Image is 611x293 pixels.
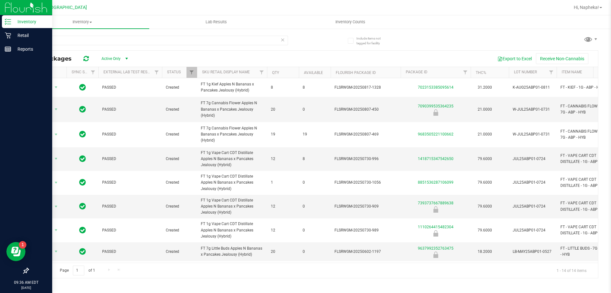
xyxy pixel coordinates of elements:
[418,157,453,161] a: 1418715347542650
[400,230,472,237] div: Newly Received
[334,249,397,255] span: FLSRWGM-20250602-1197
[103,70,153,74] a: External Lab Test Result
[418,104,453,108] a: 7090399535364235
[11,45,49,53] p: Reports
[256,67,267,78] a: Filter
[303,131,327,137] span: 19
[334,106,397,113] span: FLSRWGM-20250807-450
[303,156,327,162] span: 8
[28,36,288,45] input: Search Package ID, Item Name, SKU, Lot or Part Number...
[560,224,608,236] span: FT - VAPE CART CDT DISTILLATE - 1G - ABP - HYB
[201,245,263,258] span: FT 7g Little Buds Apples N Bananas x Pancakes Jealousy (Hybrid)
[5,46,11,52] inline-svg: Reports
[418,85,453,90] a: 7023153385095614
[72,70,96,74] a: Sync Status
[52,178,60,187] span: select
[513,156,553,162] span: JUL25ABP01-0724
[52,154,60,163] span: select
[280,36,285,44] span: Clear
[474,202,495,211] span: 79.6000
[166,131,193,137] span: Created
[560,153,608,165] span: FT - VAPE CART CDT DISTILLATE - 1G - ABP - HYB
[166,106,193,113] span: Created
[166,156,193,162] span: Created
[271,179,295,186] span: 1
[513,106,553,113] span: W-JUL25ABP01-0731
[303,249,327,255] span: 0
[73,266,84,275] input: 1
[201,125,263,144] span: FT 7g Cannabis Flower Apples N Bananas x Pancakes Jealousy (Hybrid)
[336,70,376,75] a: Flourish Package ID
[79,154,86,163] span: In Sync
[560,245,608,258] span: FT - LITTLE BUDS - 7G - ABP - HYB
[551,266,592,275] span: 1 - 14 of 14 items
[560,128,608,141] span: FT - CANNABIS FLOWER - 7G - ABP - HYB
[79,130,86,139] span: In Sync
[513,131,553,137] span: W-JUL25ABP01-0731
[418,180,453,185] a: 8851536287106099
[418,246,453,251] a: 9637992352763475
[166,84,193,91] span: Created
[272,70,279,75] a: Qty
[15,15,149,29] a: Inventory
[5,18,11,25] inline-svg: Inventory
[476,70,486,75] a: THC%
[201,150,263,168] span: FT 1g Vape Cart CDT Distillate Apples N Bananas x Pancakes Jealousy (Hybrid)
[3,280,49,285] p: 09:36 AM EDT
[400,206,472,213] div: Newly Received
[474,154,495,164] span: 79.6000
[303,227,327,233] span: 0
[356,36,388,46] span: Include items not tagged for facility
[513,179,553,186] span: JUL25ABP01-0724
[79,247,86,256] span: In Sync
[513,84,553,91] span: K-AUG25ABP01-0811
[334,179,397,186] span: FLSRWGM-20250730-1056
[271,227,295,233] span: 12
[560,177,608,189] span: FT - VAPE CART CDT DISTILLATE - 1G - ABP - HYB
[562,70,582,74] a: Item Name
[79,202,86,211] span: In Sync
[400,109,472,116] div: Newly Received
[11,18,49,26] p: Inventory
[460,67,471,78] a: Filter
[102,106,158,113] span: PASSED
[513,227,553,233] span: JUL25ABP01-0724
[303,203,327,209] span: 0
[474,105,495,114] span: 21.0000
[52,247,60,256] span: select
[303,179,327,186] span: 0
[19,241,26,249] iframe: Resource center unread badge
[546,67,557,78] a: Filter
[88,67,98,78] a: Filter
[474,226,495,235] span: 79.6000
[474,83,495,92] span: 31.2000
[102,131,158,137] span: PASSED
[418,201,453,205] a: 7393737667889638
[474,178,495,187] span: 79.6000
[334,131,397,137] span: FLSRWGM-20250807-469
[166,227,193,233] span: Created
[201,100,263,119] span: FT 7g Cannabis Flower Apples N Bananas x Pancakes Jealousy (Hybrid)
[201,173,263,192] span: FT 1g Vape Cart CDT Distillate Apples N Bananas x Pancakes Jealousy (Hybrid)
[474,130,495,139] span: 21.0000
[474,247,495,256] span: 18.2000
[271,156,295,162] span: 12
[513,203,553,209] span: JUL25ABP01-0724
[102,156,158,162] span: PASSED
[102,227,158,233] span: PASSED
[513,249,553,255] span: LB-MAY25ABP01-0527
[79,226,86,235] span: In Sync
[79,178,86,187] span: In Sync
[166,203,193,209] span: Created
[79,105,86,114] span: In Sync
[327,19,374,25] span: Inventory Counts
[560,84,608,91] span: FT - KIEF - 1G - ABP - HYB
[52,105,60,114] span: select
[52,226,60,235] span: select
[271,203,295,209] span: 12
[52,202,60,211] span: select
[102,203,158,209] span: PASSED
[79,83,86,92] span: In Sync
[201,221,263,239] span: FT 1g Vape Cart CDT Distillate Apples N Bananas x Pancakes Jealousy (Hybrid)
